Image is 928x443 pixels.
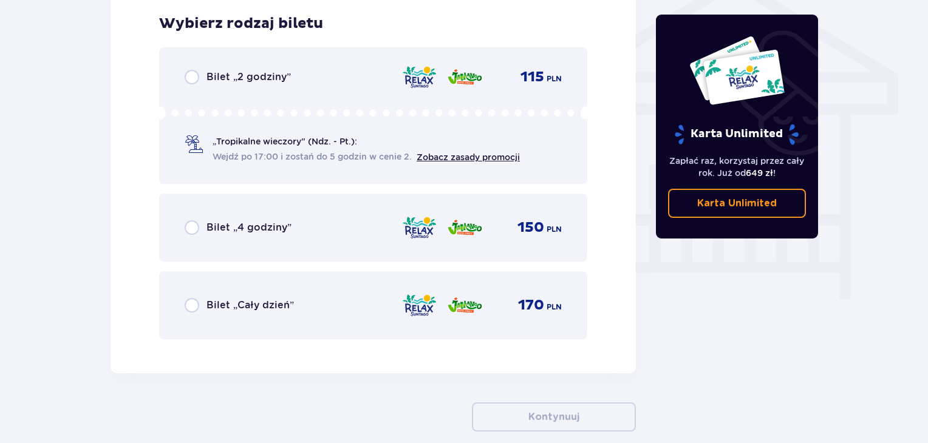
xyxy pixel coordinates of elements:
span: 150 [517,218,544,237]
img: Relax [401,215,437,240]
span: Bilet „4 godziny” [206,221,292,234]
span: Wejdź po 17:00 i zostań do 5 godzin w cenie 2. [213,150,412,163]
img: Dwie karty całoroczne do Suntago z napisem 'UNLIMITED RELAX', na białym tle z tropikalnymi liśćmi... [689,35,785,106]
span: PLN [547,302,562,313]
p: Zapłać raz, korzystaj przez cały rok. Już od ! [668,155,807,179]
a: Zobacz zasady promocji [417,152,520,162]
img: Relax [401,293,437,318]
p: Karta Unlimited [697,197,777,210]
button: Kontynuuj [472,402,636,431]
span: PLN [547,224,562,235]
h3: Wybierz rodzaj biletu [159,15,323,33]
img: Jamango [447,293,483,318]
span: 649 zł [746,168,773,178]
img: Jamango [447,64,483,90]
p: Karta Unlimited [674,124,800,145]
img: Relax [401,64,437,90]
span: 115 [520,68,544,86]
span: 170 [518,296,544,314]
span: Bilet „2 godziny” [206,70,291,84]
p: Kontynuuj [528,410,579,424]
span: „Tropikalne wieczory" (Ndz. - Pt.): [213,135,357,147]
span: Bilet „Cały dzień” [206,299,294,312]
span: PLN [547,73,562,84]
a: Karta Unlimited [668,189,807,218]
img: Jamango [447,215,483,240]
